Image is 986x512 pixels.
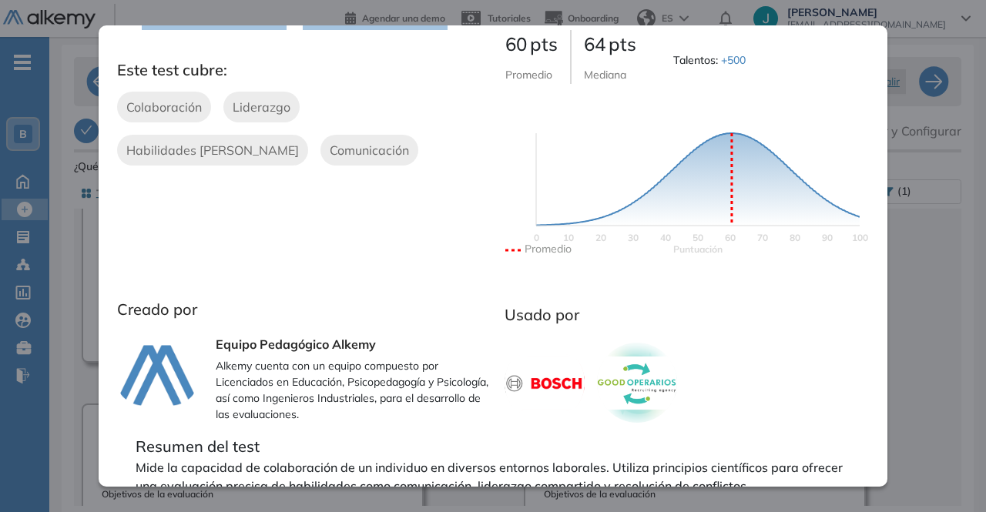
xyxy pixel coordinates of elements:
text: 90 [822,232,833,243]
img: author-avatar [117,337,197,417]
span: pts [530,32,558,55]
span: Promedio [505,68,552,82]
span: Habilidades [PERSON_NAME] [126,141,299,159]
text: 20 [595,232,606,243]
span: Colaboración [126,98,202,116]
text: 100 [852,232,868,243]
text: 30 [628,232,639,243]
span: pts [609,32,636,55]
h3: Creado por [117,300,493,319]
p: 64 [584,30,636,58]
text: Scores [673,243,723,255]
text: 40 [660,232,671,243]
h3: Este test cubre: [117,61,493,79]
div: Widget de chat [909,438,986,512]
img: company-logo [597,343,677,423]
text: 10 [563,232,574,243]
h3: Equipo Pedagógico Alkemy [216,337,493,352]
p: Mide la capacidad de colaboración de un individuo en diversos entornos laborales. Utiliza princip... [136,458,850,495]
h3: Usado por [505,306,857,324]
text: Promedio [525,242,572,256]
p: Alkemy cuenta con un equipo compuesto por Licenciados en Educación, Psicopedagogía y Psicología, ... [216,358,493,423]
text: 70 [757,232,768,243]
text: 80 [790,232,800,243]
span: Comunicación [330,141,409,159]
span: Mediana [584,68,626,82]
p: Resumen del test [136,435,850,458]
span: +500 [721,53,746,67]
iframe: Chat Widget [909,438,986,512]
p: 60 [505,30,558,58]
text: 60 [725,232,736,243]
span: Talentos : [673,52,749,69]
text: 50 [693,232,703,243]
img: company-logo [505,343,585,423]
span: Liderazgo [233,98,290,116]
text: 0 [534,232,539,243]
